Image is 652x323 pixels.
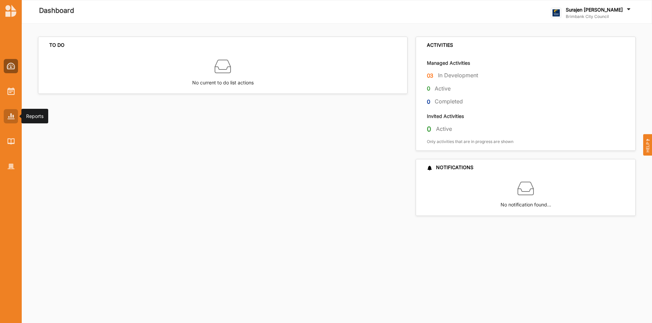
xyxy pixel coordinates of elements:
[518,180,534,197] img: box
[5,5,16,17] img: logo
[215,58,231,75] img: box
[4,159,18,174] a: Organisation
[427,42,453,48] div: ACTIVITIES
[427,164,473,170] div: NOTIFICATIONS
[4,109,18,123] a: Reports
[7,164,15,169] img: Organisation
[438,72,478,79] label: In Development
[436,125,452,133] label: Active
[7,113,15,119] img: Reports
[566,7,623,13] label: Surajen [PERSON_NAME]
[7,138,15,144] img: Library
[49,42,65,48] div: TO DO
[39,5,74,16] label: Dashboard
[501,197,551,208] label: No notification found…
[7,63,15,69] img: Dashboard
[566,14,632,19] label: Brimbank City Council
[427,113,464,119] label: Invited Activities
[427,125,431,134] label: 0
[7,87,15,95] img: Activities
[427,98,430,106] label: 0
[427,139,513,144] label: Only activities that are in progress are shown
[4,59,18,73] a: Dashboard
[435,85,451,92] label: Active
[427,60,470,66] label: Managed Activities
[427,72,434,80] label: 03
[435,98,463,105] label: Completed
[551,8,561,18] img: logo
[26,113,43,120] div: Reports
[192,75,254,86] label: No current to do list actions
[4,134,18,148] a: Library
[427,84,430,93] label: 0
[4,84,18,98] a: Activities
